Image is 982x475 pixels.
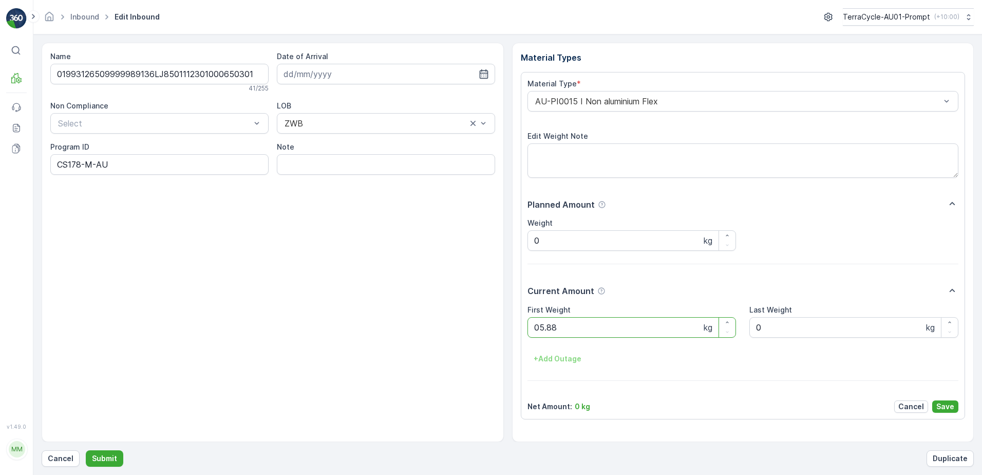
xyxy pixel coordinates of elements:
[527,218,553,227] label: Weight
[63,220,155,228] span: AU-PI0008 I Blister Packs
[932,400,958,413] button: Save
[749,305,792,314] label: Last Weight
[521,51,966,64] p: Material Types
[527,351,588,367] button: +Add Outage
[934,13,959,21] p: ( +10:00 )
[9,186,54,194] span: Arrive Date :
[92,453,117,464] p: Submit
[527,401,572,412] p: Net Amount :
[277,142,294,151] label: Note
[58,203,83,211] span: 2.12 kg
[371,9,610,21] p: 01993126509999989136LJ8500055201000650303BBBB
[927,450,974,467] button: Duplicate
[527,132,588,140] label: Edit Weight Note
[6,8,27,29] img: logo
[50,142,89,151] label: Program ID
[6,424,27,430] span: v 1.49.0
[926,321,935,334] p: kg
[704,234,712,247] p: kg
[48,453,73,464] p: Cancel
[527,305,571,314] label: First Weight
[277,101,291,110] label: LOB
[527,285,594,297] p: Current Amount
[50,52,71,61] label: Name
[597,287,606,295] div: Help Tooltip Icon
[277,64,495,84] input: dd/mm/yyyy
[58,117,251,130] p: Select
[575,401,590,412] p: 0 kg
[9,169,34,177] span: Name :
[527,198,595,211] p: Planned Amount
[933,453,968,464] p: Duplicate
[57,236,82,245] span: 2.12 kg
[843,12,930,22] p: TerraCycle-AU01-Prompt
[9,236,57,245] span: Net Amount :
[34,169,232,177] span: 01993126509999989136LJ8500055201000650303BBBB
[86,450,123,467] button: Submit
[9,253,58,262] span: Last Weight :
[9,441,25,458] div: MM
[9,220,63,228] span: Material Type :
[704,321,712,334] p: kg
[843,8,974,26] button: TerraCycle-AU01-Prompt(+10:00)
[534,354,581,364] p: + Add Outage
[9,203,58,211] span: First Weight :
[50,101,108,110] label: Non Compliance
[58,253,73,262] span: 0 kg
[112,12,162,22] span: Edit Inbound
[44,15,55,24] a: Homepage
[54,186,79,194] span: [DATE]
[70,12,99,21] a: Inbound
[894,400,928,413] button: Cancel
[598,200,606,209] div: Help Tooltip Icon
[277,52,328,61] label: Date of Arrival
[898,401,924,412] p: Cancel
[527,79,577,88] label: Material Type
[42,450,80,467] button: Cancel
[936,401,954,412] p: Save
[249,84,269,93] p: 41 / 255
[6,432,27,467] button: MM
